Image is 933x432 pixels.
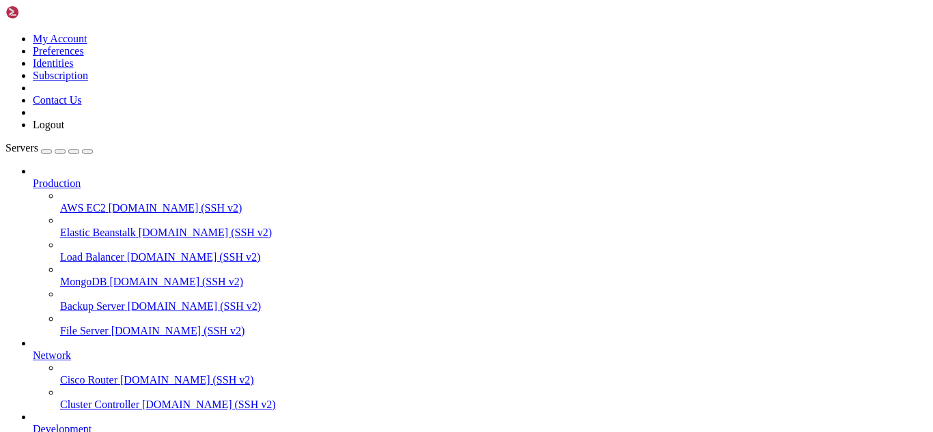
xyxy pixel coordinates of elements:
[33,45,84,57] a: Preferences
[60,288,928,313] li: Backup Server [DOMAIN_NAME] (SSH v2)
[60,239,928,263] li: Load Balancer [DOMAIN_NAME] (SSH v2)
[60,300,125,312] span: Backup Server
[33,70,88,81] a: Subscription
[60,313,928,337] li: File Server [DOMAIN_NAME] (SSH v2)
[111,325,245,336] span: [DOMAIN_NAME] (SSH v2)
[33,349,71,361] span: Network
[109,276,243,287] span: [DOMAIN_NAME] (SSH v2)
[60,276,928,288] a: MongoDB [DOMAIN_NAME] (SSH v2)
[33,165,928,337] li: Production
[33,119,64,130] a: Logout
[33,337,928,411] li: Network
[33,57,74,69] a: Identities
[33,177,81,189] span: Production
[33,349,928,362] a: Network
[142,399,276,410] span: [DOMAIN_NAME] (SSH v2)
[128,300,262,312] span: [DOMAIN_NAME] (SSH v2)
[60,399,928,411] a: Cluster Controller [DOMAIN_NAME] (SSH v2)
[33,33,87,44] a: My Account
[139,227,273,238] span: [DOMAIN_NAME] (SSH v2)
[60,227,136,238] span: Elastic Beanstalk
[60,251,124,263] span: Load Balancer
[5,5,84,19] img: Shellngn
[5,142,38,154] span: Servers
[60,300,928,313] a: Backup Server [DOMAIN_NAME] (SSH v2)
[60,202,928,214] a: AWS EC2 [DOMAIN_NAME] (SSH v2)
[60,325,928,337] a: File Server [DOMAIN_NAME] (SSH v2)
[120,374,254,386] span: [DOMAIN_NAME] (SSH v2)
[60,227,928,239] a: Elastic Beanstalk [DOMAIN_NAME] (SSH v2)
[60,325,109,336] span: File Server
[33,177,928,190] a: Production
[60,202,106,214] span: AWS EC2
[33,94,82,106] a: Contact Us
[60,276,107,287] span: MongoDB
[60,190,928,214] li: AWS EC2 [DOMAIN_NAME] (SSH v2)
[127,251,261,263] span: [DOMAIN_NAME] (SSH v2)
[60,251,928,263] a: Load Balancer [DOMAIN_NAME] (SSH v2)
[60,386,928,411] li: Cluster Controller [DOMAIN_NAME] (SSH v2)
[60,263,928,288] li: MongoDB [DOMAIN_NAME] (SSH v2)
[109,202,242,214] span: [DOMAIN_NAME] (SSH v2)
[5,142,93,154] a: Servers
[60,362,928,386] li: Cisco Router [DOMAIN_NAME] (SSH v2)
[60,374,928,386] a: Cisco Router [DOMAIN_NAME] (SSH v2)
[60,214,928,239] li: Elastic Beanstalk [DOMAIN_NAME] (SSH v2)
[60,374,117,386] span: Cisco Router
[60,399,139,410] span: Cluster Controller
